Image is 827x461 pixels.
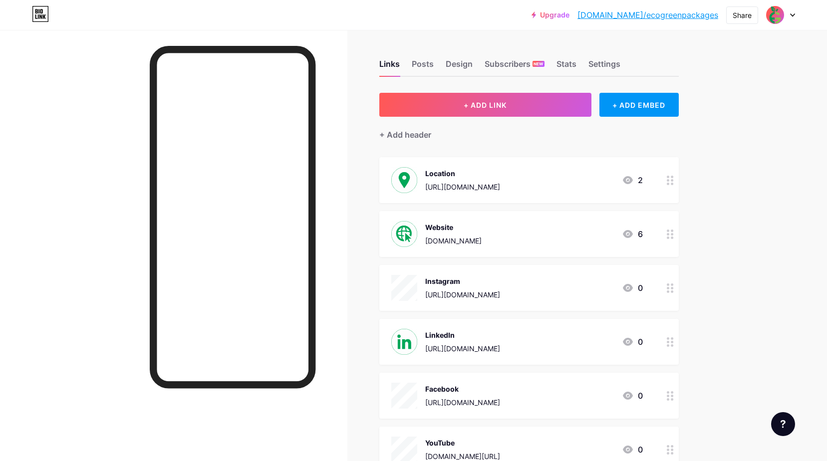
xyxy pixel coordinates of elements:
[425,222,482,232] div: Website
[446,58,473,76] div: Design
[379,129,431,141] div: + Add header
[733,10,752,20] div: Share
[464,101,507,109] span: + ADD LINK
[485,58,545,76] div: Subscribers
[391,167,417,193] img: Location
[622,174,643,186] div: 2
[425,289,500,300] div: [URL][DOMAIN_NAME]
[622,444,643,456] div: 0
[532,11,569,19] a: Upgrade
[425,182,500,192] div: [URL][DOMAIN_NAME]
[622,228,643,240] div: 6
[425,397,500,408] div: [URL][DOMAIN_NAME]
[766,5,785,24] img: ecogreenpackages
[391,329,417,355] img: LinkedIn
[622,282,643,294] div: 0
[622,336,643,348] div: 0
[379,93,591,117] button: + ADD LINK
[425,235,482,246] div: [DOMAIN_NAME]
[425,384,500,394] div: Facebook
[599,93,679,117] div: + ADD EMBED
[425,330,500,340] div: LinkedIn
[577,9,718,21] a: [DOMAIN_NAME]/ecogreenpackages
[534,61,543,67] span: NEW
[425,343,500,354] div: [URL][DOMAIN_NAME]
[556,58,576,76] div: Stats
[425,438,500,448] div: YouTube
[379,58,400,76] div: Links
[425,276,500,286] div: Instagram
[425,168,500,179] div: Location
[391,221,417,247] img: Website
[412,58,434,76] div: Posts
[622,390,643,402] div: 0
[588,58,620,76] div: Settings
